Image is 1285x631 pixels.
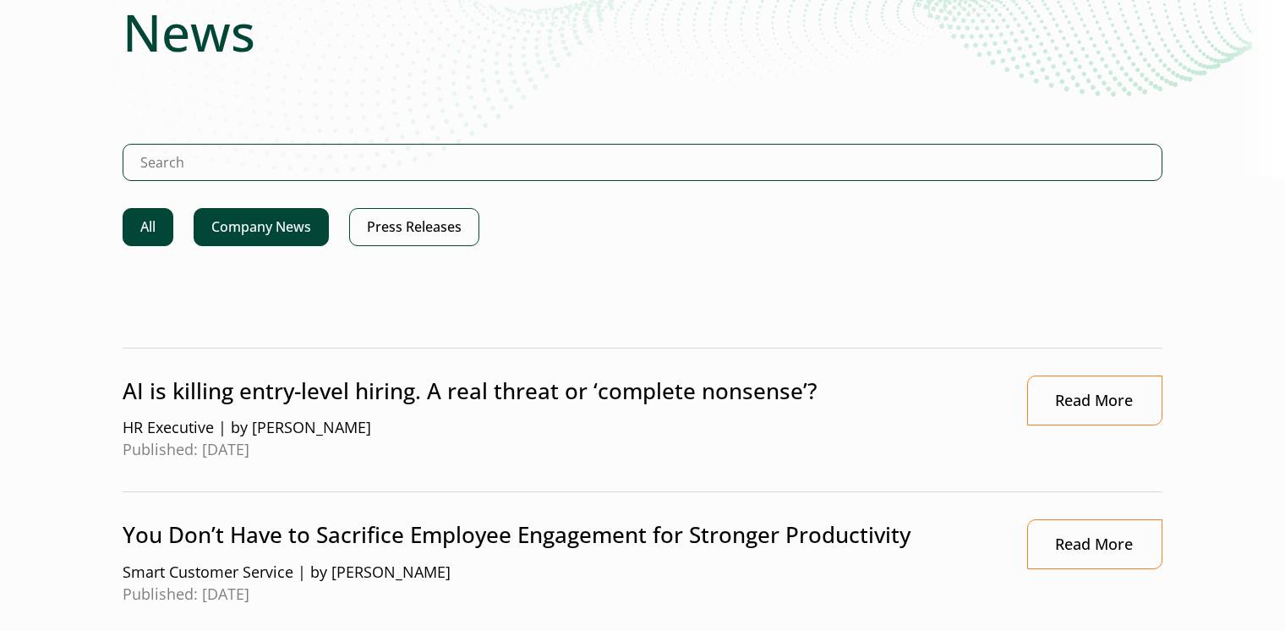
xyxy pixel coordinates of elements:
a: Press Releases [349,208,479,246]
a: All [123,208,173,246]
form: Search Intradiem [123,144,1162,208]
h1: News [123,2,1162,63]
span: HR Executive | by [PERSON_NAME] [123,417,992,439]
a: Link opens in a new window [1027,376,1162,425]
span: Published: [DATE] [123,439,992,461]
input: Search [123,144,1162,181]
p: You Don’t Have to Sacrifice Employee Engagement for Stronger Productivity [123,519,992,551]
a: Link opens in a new window [1027,519,1162,569]
p: AI is killing entry-level hiring. A real threat or ‘complete nonsense’? [123,376,992,407]
span: Published: [DATE] [123,584,992,606]
span: Smart Customer Service | by [PERSON_NAME] [123,562,992,584]
a: Company News [194,208,329,246]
